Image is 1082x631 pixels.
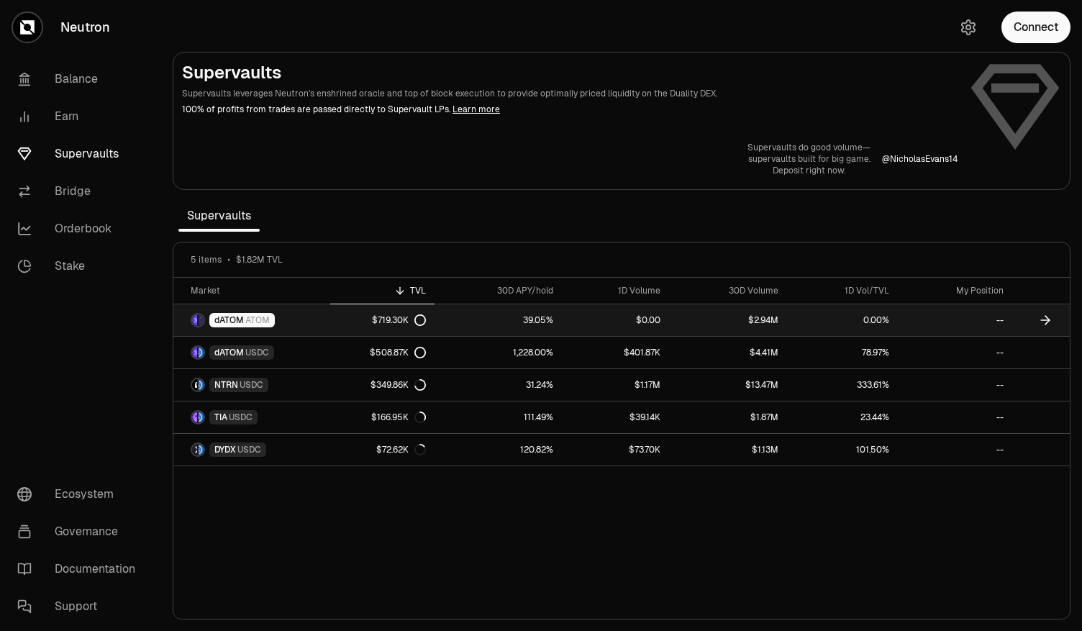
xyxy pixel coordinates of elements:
a: $401.87K [562,337,670,368]
img: TIA Logo [192,412,197,423]
a: dATOM LogoATOM LogodATOMATOM [173,304,330,336]
div: 30D APY/hold [443,285,553,296]
div: $72.62K [376,444,426,455]
a: Earn [6,98,155,135]
a: 1,228.00% [435,337,562,368]
div: My Position [906,285,1004,296]
p: Supervaults leverages Neutron's enshrined oracle and top of block execution to provide optimally ... [182,87,958,100]
a: dATOM LogoUSDC LogodATOMUSDC [173,337,330,368]
a: $73.70K [562,434,670,466]
a: -- [898,337,1012,368]
a: Bridge [6,173,155,210]
div: $166.95K [371,412,426,423]
img: NTRN Logo [192,379,197,391]
a: $13.47M [669,369,787,401]
a: DYDX LogoUSDC LogoDYDXUSDC [173,434,330,466]
a: 101.50% [787,434,898,466]
a: @NicholasEvans14 [882,153,958,165]
a: TIA LogoUSDC LogoTIAUSDC [173,401,330,433]
a: $1.87M [669,401,787,433]
a: Learn more [453,104,500,115]
a: $349.86K [330,369,435,401]
a: -- [898,434,1012,466]
a: Balance [6,60,155,98]
div: 1D Volume [570,285,661,296]
p: 100% of profits from trades are passed directly to Supervault LPs. [182,103,958,116]
a: -- [898,401,1012,433]
a: Orderbook [6,210,155,248]
img: DYDX Logo [192,444,197,455]
div: $719.30K [372,314,426,326]
span: USDC [237,444,261,455]
a: $2.94M [669,304,787,336]
span: dATOM [214,347,244,358]
a: Ecosystem [6,476,155,513]
a: -- [898,304,1012,336]
span: dATOM [214,314,244,326]
h2: Supervaults [182,61,958,84]
a: $508.87K [330,337,435,368]
a: 0.00% [787,304,898,336]
p: @ NicholasEvans14 [882,153,958,165]
p: Deposit right now. [747,165,870,176]
span: USDC [240,379,263,391]
a: 120.82% [435,434,562,466]
a: $0.00 [562,304,670,336]
a: $719.30K [330,304,435,336]
a: $166.95K [330,401,435,433]
img: USDC Logo [199,444,204,455]
img: USDC Logo [199,379,204,391]
div: $508.87K [370,347,426,358]
button: Connect [1001,12,1070,43]
a: Governance [6,513,155,550]
a: Supervaults [6,135,155,173]
a: 333.61% [787,369,898,401]
img: dATOM Logo [192,347,197,358]
span: USDC [229,412,253,423]
a: 78.97% [787,337,898,368]
a: $1.17M [562,369,670,401]
a: $72.62K [330,434,435,466]
span: $1.82M TVL [236,254,283,265]
a: 31.24% [435,369,562,401]
div: Market [191,285,322,296]
img: ATOM Logo [199,314,204,326]
span: NTRN [214,379,238,391]
span: 5 items [191,254,222,265]
p: Supervaults do good volume— [747,142,870,153]
a: $1.13M [669,434,787,466]
img: USDC Logo [199,347,204,358]
a: $4.41M [669,337,787,368]
a: 23.44% [787,401,898,433]
span: ATOM [245,314,270,326]
span: USDC [245,347,269,358]
span: TIA [214,412,227,423]
span: DYDX [214,444,236,455]
a: Supervaults do good volume—supervaults built for big game.Deposit right now. [747,142,870,176]
a: Support [6,588,155,625]
a: 39.05% [435,304,562,336]
img: USDC Logo [199,412,204,423]
div: 1D Vol/TVL [796,285,889,296]
div: TVL [339,285,426,296]
a: Documentation [6,550,155,588]
a: 111.49% [435,401,562,433]
a: -- [898,369,1012,401]
a: NTRN LogoUSDC LogoNTRNUSDC [173,369,330,401]
a: Stake [6,248,155,285]
p: supervaults built for big game. [747,153,870,165]
div: $349.86K [370,379,426,391]
div: 30D Volume [678,285,778,296]
a: $39.14K [562,401,670,433]
img: dATOM Logo [192,314,197,326]
span: Supervaults [178,201,260,230]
